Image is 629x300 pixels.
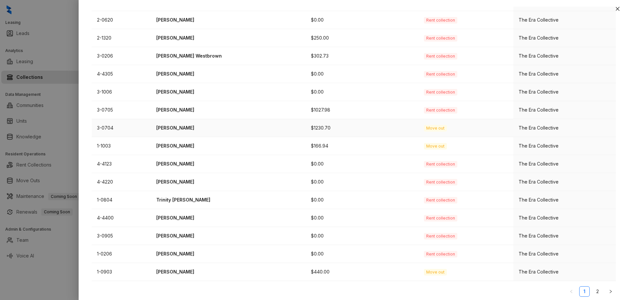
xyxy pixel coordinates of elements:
span: Rent collection [424,53,457,60]
p: [PERSON_NAME] [156,16,300,24]
td: 2-1320 [92,29,151,47]
div: The Era Collective [519,178,611,185]
div: The Era Collective [519,70,611,78]
span: Rent collection [424,161,457,168]
div: The Era Collective [519,124,611,132]
td: 3-0905 [92,227,151,245]
p: $0.00 [311,250,414,257]
p: $0.00 [311,196,414,203]
td: 2-0620 [92,11,151,29]
div: The Era Collective [519,106,611,114]
span: Move out [424,269,447,275]
button: right [605,286,616,297]
a: 2 [593,287,602,296]
div: The Era Collective [519,196,611,203]
td: 4-4220 [92,173,151,191]
td: 4-4305 [92,65,151,83]
p: [PERSON_NAME] Westbrown [156,52,300,60]
div: The Era Collective [519,52,611,60]
p: $1027.98 [311,106,414,114]
p: [PERSON_NAME] [156,178,300,185]
a: 1 [580,287,589,296]
td: 1-0804 [92,191,151,209]
p: $0.00 [311,16,414,24]
td: 3-1006 [92,83,151,101]
li: 1 [579,286,590,297]
p: $166.94 [311,142,414,150]
td: 1-1003 [92,137,151,155]
p: [PERSON_NAME] [156,70,300,78]
p: $0.00 [311,178,414,185]
li: Previous Page [566,286,577,297]
span: Rent collection [424,179,457,185]
li: Next Page [605,286,616,297]
li: 2 [592,286,603,297]
td: 4-4123 [92,155,151,173]
p: $302.73 [311,52,414,60]
span: Rent collection [424,107,457,114]
div: The Era Collective [519,142,611,150]
div: The Era Collective [519,16,611,24]
p: [PERSON_NAME] [156,142,300,150]
p: Trinity [PERSON_NAME] [156,196,300,203]
td: 3-0704 [92,119,151,137]
p: [PERSON_NAME] [156,106,300,114]
span: Rent collection [424,197,457,203]
p: [PERSON_NAME] [156,268,300,275]
td: 1-0206 [92,245,151,263]
span: right [609,290,613,293]
p: [PERSON_NAME] [156,214,300,221]
span: Rent collection [424,215,457,221]
button: Close [614,5,621,13]
td: 3-0206 [92,47,151,65]
p: [PERSON_NAME] [156,160,300,168]
p: [PERSON_NAME] [156,232,300,239]
div: The Era Collective [519,88,611,96]
td: 3-0705 [92,101,151,119]
td: 4-4400 [92,209,151,227]
p: $0.00 [311,88,414,96]
p: $0.00 [311,160,414,168]
div: The Era Collective [519,160,611,168]
div: The Era Collective [519,250,611,257]
p: $0.00 [311,70,414,78]
button: left [566,286,577,297]
p: [PERSON_NAME] [156,124,300,132]
div: The Era Collective [519,214,611,221]
span: Rent collection [424,251,457,257]
span: close [615,6,620,11]
span: left [569,290,573,293]
td: 1-0903 [92,263,151,281]
span: Rent collection [424,233,457,239]
span: Rent collection [424,35,457,42]
span: Rent collection [424,17,457,24]
span: Move out [424,143,447,150]
p: [PERSON_NAME] [156,88,300,96]
span: Move out [424,125,447,132]
div: The Era Collective [519,232,611,239]
span: Rent collection [424,71,457,78]
p: $0.00 [311,214,414,221]
p: [PERSON_NAME] [156,250,300,257]
p: $0.00 [311,232,414,239]
p: $440.00 [311,268,414,275]
span: Rent collection [424,89,457,96]
p: $1230.70 [311,124,414,132]
p: [PERSON_NAME] [156,34,300,42]
div: The Era Collective [519,268,611,275]
div: The Era Collective [519,34,611,42]
p: $250.00 [311,34,414,42]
